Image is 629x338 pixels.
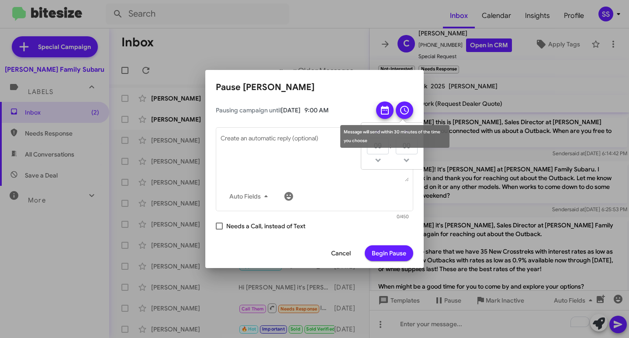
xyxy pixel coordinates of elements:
[229,188,271,204] span: Auto Fields
[216,106,369,115] span: Pausing campaign until
[324,245,358,261] button: Cancel
[226,221,305,231] span: Needs a Call, instead of Text
[216,80,413,94] h2: Pause [PERSON_NAME]
[372,245,406,261] span: Begin Pause
[304,106,328,114] span: 9:00 AM
[331,245,351,261] span: Cancel
[397,214,409,220] mat-hint: 0/450
[222,188,278,204] button: Auto Fields
[365,245,413,261] button: Begin Pause
[340,125,449,148] div: Message will send within 30 minutes of the time you choose
[281,106,301,114] span: [DATE]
